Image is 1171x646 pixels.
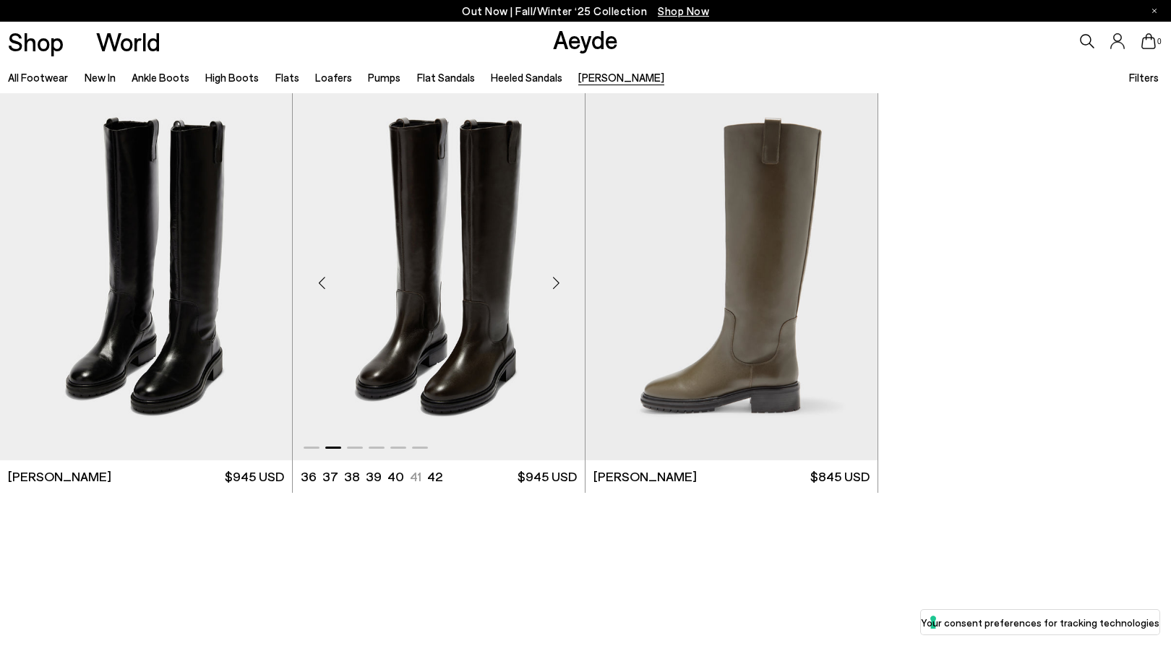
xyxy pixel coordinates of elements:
[585,93,878,460] a: Next slide Previous slide
[293,93,585,460] img: Henry Knee-High Boots
[293,460,585,493] a: 36 37 38 39 40 41 42 $945 USD
[301,468,438,486] ul: variant
[585,93,878,460] img: Henry Knee-High Boots
[293,93,585,460] a: Next slide Previous slide
[322,468,338,486] li: 37
[921,615,1159,630] label: Your consent preferences for tracking technologies
[427,468,442,486] li: 42
[85,71,116,84] a: New In
[132,71,189,84] a: Ankle Boots
[315,71,352,84] a: Loafers
[368,71,400,84] a: Pumps
[593,468,697,486] span: [PERSON_NAME]
[1129,71,1159,84] span: Filters
[205,71,259,84] a: High Boots
[387,468,404,486] li: 40
[225,468,284,486] span: $945 USD
[578,71,664,84] a: [PERSON_NAME]
[1156,38,1163,46] span: 0
[585,460,878,493] a: [PERSON_NAME] $845 USD
[366,468,382,486] li: 39
[96,29,160,54] a: World
[8,71,68,84] a: All Footwear
[344,468,360,486] li: 38
[417,71,475,84] a: Flat Sandals
[8,468,111,486] span: [PERSON_NAME]
[534,261,578,304] div: Next slide
[585,93,878,460] div: 1 / 6
[301,468,317,486] li: 36
[462,2,709,20] p: Out Now | Fall/Winter ‘25 Collection
[518,468,577,486] span: $945 USD
[553,24,618,54] a: Aeyde
[275,71,299,84] a: Flats
[658,4,709,17] span: Navigate to /collections/new-in
[491,71,562,84] a: Heeled Sandals
[810,468,870,486] span: $845 USD
[921,610,1159,634] button: Your consent preferences for tracking technologies
[293,93,585,460] div: 2 / 6
[8,29,64,54] a: Shop
[1141,33,1156,49] a: 0
[300,261,343,304] div: Previous slide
